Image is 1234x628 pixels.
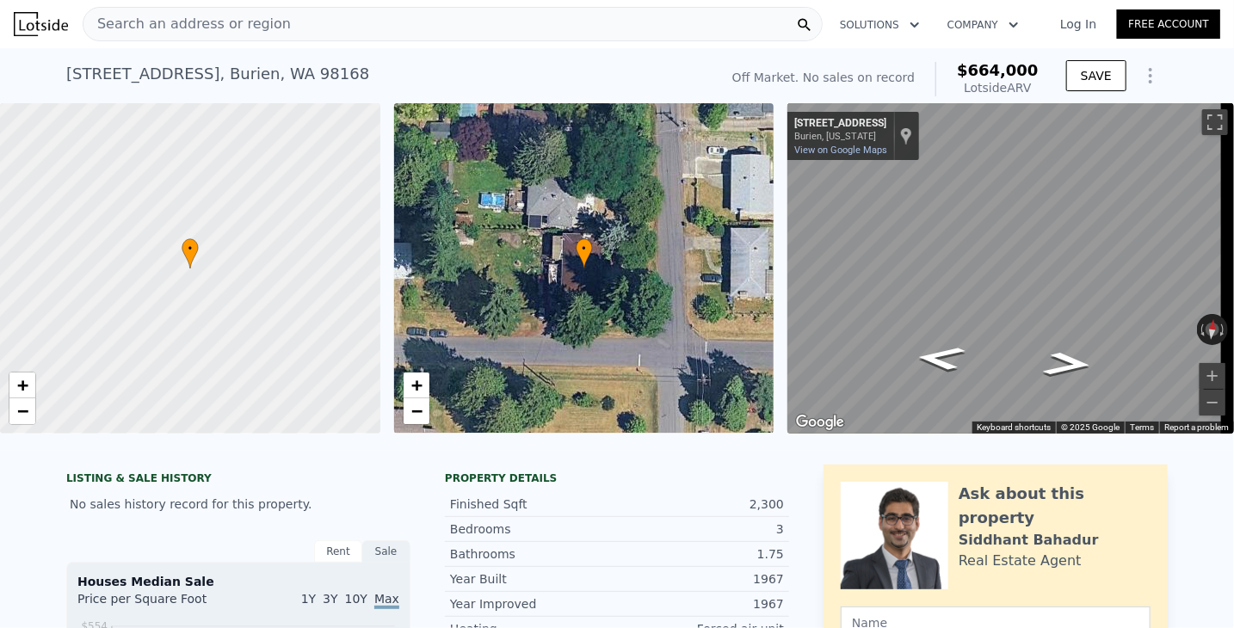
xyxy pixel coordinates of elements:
a: Zoom in [9,372,35,398]
a: Terms (opens in new tab) [1130,422,1154,432]
div: LISTING & SALE HISTORY [66,471,410,489]
a: Log In [1040,15,1117,33]
button: Keyboard shortcuts [977,422,1051,434]
button: Rotate clockwise [1219,314,1229,345]
div: 2,300 [617,496,784,513]
div: Real Estate Agent [959,551,1082,571]
div: Off Market. No sales on record [732,69,915,86]
img: Google [792,411,848,434]
span: $664,000 [957,61,1039,79]
path: Go West, S 120th St [895,340,987,376]
div: Bathrooms [450,545,617,563]
button: Rotate counterclockwise [1197,314,1206,345]
span: + [17,374,28,396]
span: • [576,241,593,256]
button: Company [934,9,1033,40]
button: Toggle fullscreen view [1202,109,1228,135]
button: Reset the view [1204,313,1221,346]
a: Report a problem [1164,422,1229,432]
span: © 2025 Google [1061,422,1120,432]
div: • [576,238,593,268]
div: [STREET_ADDRESS] , Burien , WA 98168 [66,62,369,86]
div: Lotside ARV [957,79,1039,96]
div: Burien, [US_STATE] [794,131,886,142]
img: Lotside [14,12,68,36]
button: Zoom in [1200,363,1225,389]
div: Bedrooms [450,520,617,538]
a: Zoom in [404,372,429,398]
span: 3Y [323,592,337,606]
a: View on Google Maps [794,145,887,156]
span: + [410,374,422,396]
button: Solutions [826,9,934,40]
a: Open this area in Google Maps (opens a new window) [792,411,848,434]
span: Max [374,592,399,609]
div: 1967 [617,570,784,588]
a: Zoom out [404,398,429,424]
div: Year Built [450,570,617,588]
div: Property details [445,471,789,485]
div: Ask about this property [959,482,1151,530]
a: Free Account [1117,9,1220,39]
div: 3 [617,520,784,538]
div: Siddhant Bahadur [959,530,1099,551]
div: No sales history record for this property. [66,489,410,520]
button: SAVE [1066,60,1126,91]
div: Map [787,103,1234,434]
div: [STREET_ADDRESS] [794,117,886,131]
span: − [410,400,422,422]
div: Price per Square Foot [77,590,238,618]
a: Show location on map [900,126,912,145]
div: • [182,238,199,268]
div: Finished Sqft [450,496,617,513]
button: Show Options [1133,58,1168,93]
div: Year Improved [450,595,617,613]
span: • [182,241,199,256]
a: Zoom out [9,398,35,424]
div: 1.75 [617,545,784,563]
div: Sale [362,540,410,563]
div: Houses Median Sale [77,573,399,590]
div: Street View [787,103,1234,434]
div: 1967 [617,595,784,613]
path: Go East, S 120th St [1022,346,1114,382]
span: 1Y [301,592,316,606]
span: 10Y [345,592,367,606]
span: − [17,400,28,422]
div: Rent [314,540,362,563]
span: Search an address or region [83,14,291,34]
button: Zoom out [1200,390,1225,416]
